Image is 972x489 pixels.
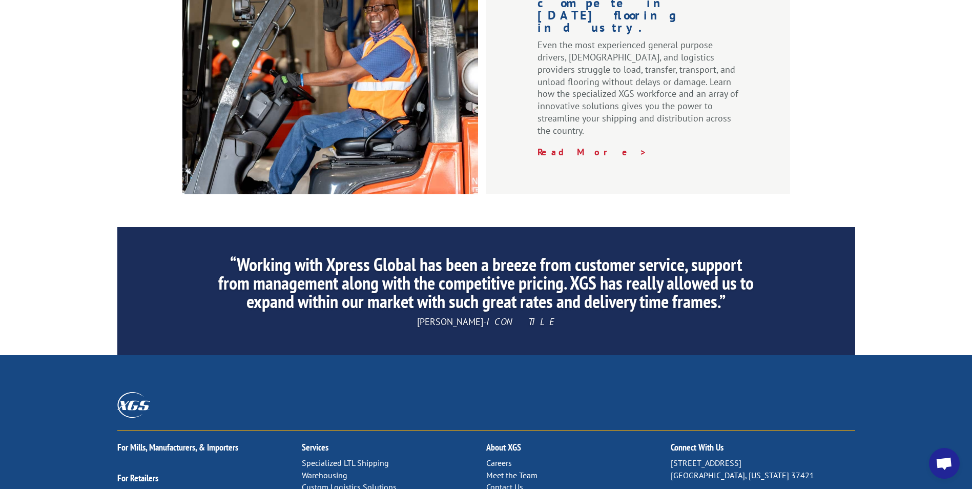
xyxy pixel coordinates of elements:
span: ICON TILE [486,316,555,328]
a: Specialized LTL Shipping [302,458,389,468]
p: Even the most experienced general purpose drivers, [DEMOGRAPHIC_DATA], and logistics providers st... [537,39,739,146]
img: XGS_Logos_ALL_2024_All_White [117,392,150,417]
p: [STREET_ADDRESS] [GEOGRAPHIC_DATA], [US_STATE] 37421 [671,457,855,482]
a: Careers [486,458,512,468]
a: Meet the Team [486,470,537,480]
a: About XGS [486,441,521,453]
a: Read More > [537,146,647,158]
a: Warehousing [302,470,347,480]
span: - [483,316,486,328]
a: For Mills, Manufacturers, & Importers [117,441,238,453]
h2: “Working with Xpress Global has been a breeze from customer service, support from management alon... [213,255,758,316]
span: [PERSON_NAME] [417,316,483,328]
div: Open chat [929,448,960,479]
a: For Retailers [117,472,158,484]
h2: Connect With Us [671,443,855,457]
a: Services [302,441,328,453]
